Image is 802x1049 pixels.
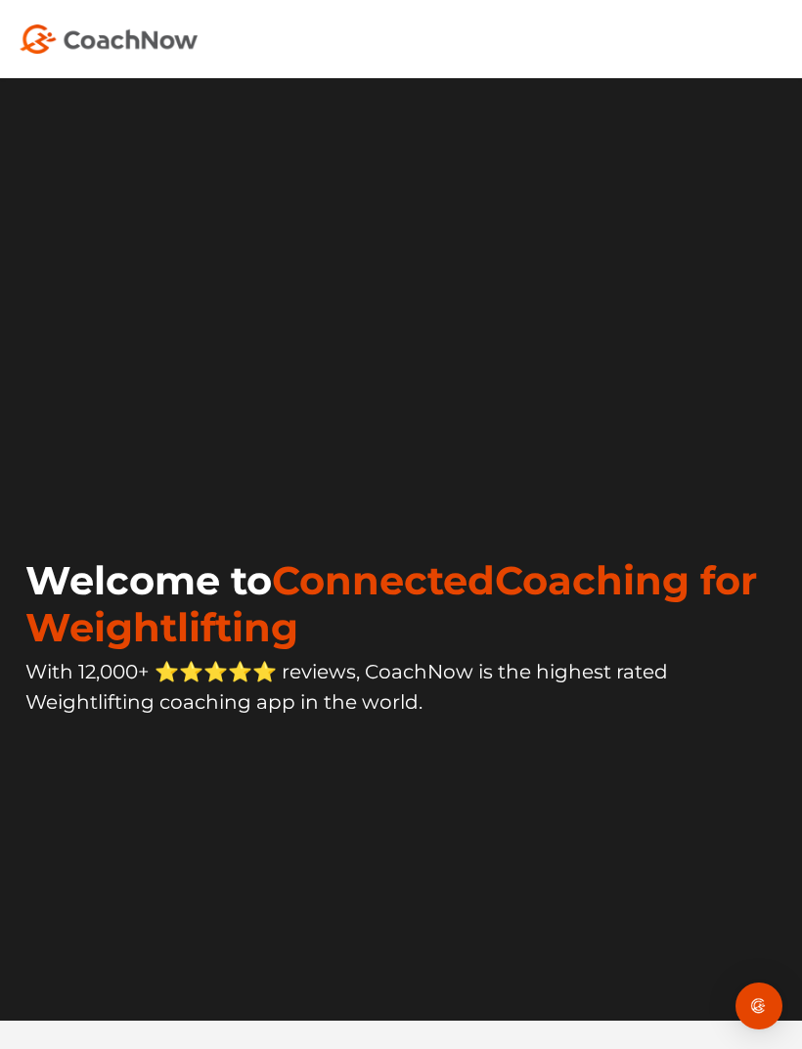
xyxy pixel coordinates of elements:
h1: Welcome to [25,557,782,651]
span: ConnectedCoaching for Weightlifting [25,556,757,651]
iframe: Form [25,718,417,956]
span: With 12,000+ ⭐️⭐️⭐️⭐️⭐️ reviews, CoachNow is the highest rated Weightlifting coaching app in the ... [25,660,668,714]
div: Open Intercom Messenger [735,983,782,1029]
img: Coach Now [20,24,198,54]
